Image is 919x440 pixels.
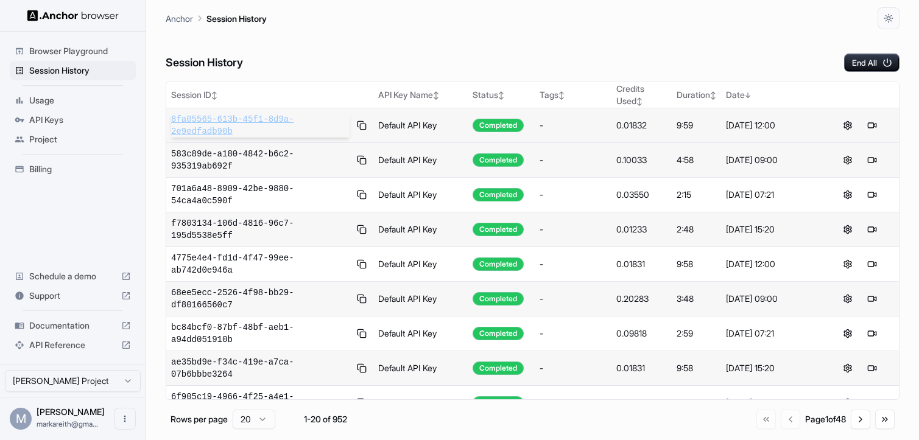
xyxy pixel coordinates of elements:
[166,12,193,25] p: Anchor
[616,327,667,340] div: 0.09818
[171,287,350,311] span: 68ee5ecc-2526-4f98-bb29-df80166560c7
[171,413,228,425] p: Rows per page
[171,183,350,207] span: 701a6a48-8909-42be-9880-54ca4a0c590f
[677,223,716,236] div: 2:48
[726,89,817,101] div: Date
[540,397,607,409] div: -
[295,413,356,425] div: 1-20 of 952
[677,189,716,201] div: 2:15
[540,293,607,305] div: -
[540,154,607,166] div: -
[726,189,817,201] div: [DATE] 07:21
[473,188,524,201] div: Completed
[616,397,667,409] div: 0.01315
[726,293,817,305] div: [DATE] 09:00
[540,89,607,101] div: Tags
[10,286,136,306] div: Support
[710,91,716,100] span: ↕
[636,97,643,106] span: ↕
[726,223,817,236] div: [DATE] 15:20
[378,89,463,101] div: API Key Name
[37,407,105,417] span: Mark Reith
[677,293,716,305] div: 3:48
[677,89,716,101] div: Duration
[540,189,607,201] div: -
[677,397,716,409] div: 3:47
[616,154,667,166] div: 0.10033
[27,10,119,21] img: Anchor Logo
[373,351,468,386] td: Default API Key
[29,94,131,107] span: Usage
[540,258,607,270] div: -
[29,290,116,302] span: Support
[29,133,131,145] span: Project
[540,223,607,236] div: -
[373,212,468,247] td: Default API Key
[540,327,607,340] div: -
[114,408,136,430] button: Open menu
[473,223,524,236] div: Completed
[10,130,136,149] div: Project
[10,408,32,430] div: M
[616,258,667,270] div: 0.01831
[171,89,368,101] div: Session ID
[171,252,350,276] span: 4775e4e4-fd1d-4f47-99ee-ab742d0e946a
[373,316,468,351] td: Default API Key
[10,159,136,179] div: Billing
[726,258,817,270] div: [DATE] 12:00
[29,114,131,126] span: API Keys
[805,413,846,425] div: Page 1 of 48
[473,153,524,167] div: Completed
[677,154,716,166] div: 4:58
[211,91,217,100] span: ↕
[726,154,817,166] div: [DATE] 09:00
[473,119,524,132] div: Completed
[206,12,267,25] p: Session History
[10,41,136,61] div: Browser Playground
[29,320,116,332] span: Documentation
[558,91,565,100] span: ↕
[616,223,667,236] div: 0.01233
[473,396,524,410] div: Completed
[171,391,350,415] span: 6f905c19-4966-4f25-a4e1-6be98b9d3b64
[10,316,136,335] div: Documentation
[677,258,716,270] div: 9:58
[616,189,667,201] div: 0.03550
[373,386,468,421] td: Default API Key
[29,163,131,175] span: Billing
[166,54,243,72] h6: Session History
[171,148,350,172] span: 583c89de-a180-4842-b6c2-935319ab692f
[373,178,468,212] td: Default API Key
[677,119,716,131] div: 9:59
[616,293,667,305] div: 0.20283
[37,419,98,428] span: markareith@gmail.com
[844,54,900,72] button: End All
[29,45,131,57] span: Browser Playground
[616,119,667,131] div: 0.01832
[498,91,504,100] span: ↕
[616,83,667,107] div: Credits Used
[29,339,116,351] span: API Reference
[473,89,530,101] div: Status
[373,108,468,143] td: Default API Key
[29,65,131,77] span: Session History
[10,110,136,130] div: API Keys
[473,292,524,306] div: Completed
[473,327,524,340] div: Completed
[433,91,439,100] span: ↕
[171,217,350,242] span: f7803134-106d-4816-96c7-195d5538e5ff
[616,362,667,374] div: 0.01831
[540,362,607,374] div: -
[171,356,350,380] span: ae35bd9e-f34c-419e-a7ca-07b6bbbe3264
[745,91,751,100] span: ↓
[677,327,716,340] div: 2:59
[10,61,136,80] div: Session History
[373,143,468,178] td: Default API Key
[373,282,468,316] td: Default API Key
[726,119,817,131] div: [DATE] 12:00
[10,335,136,355] div: API Reference
[10,267,136,286] div: Schedule a demo
[540,119,607,131] div: -
[726,327,817,340] div: [DATE] 07:21
[473,361,524,375] div: Completed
